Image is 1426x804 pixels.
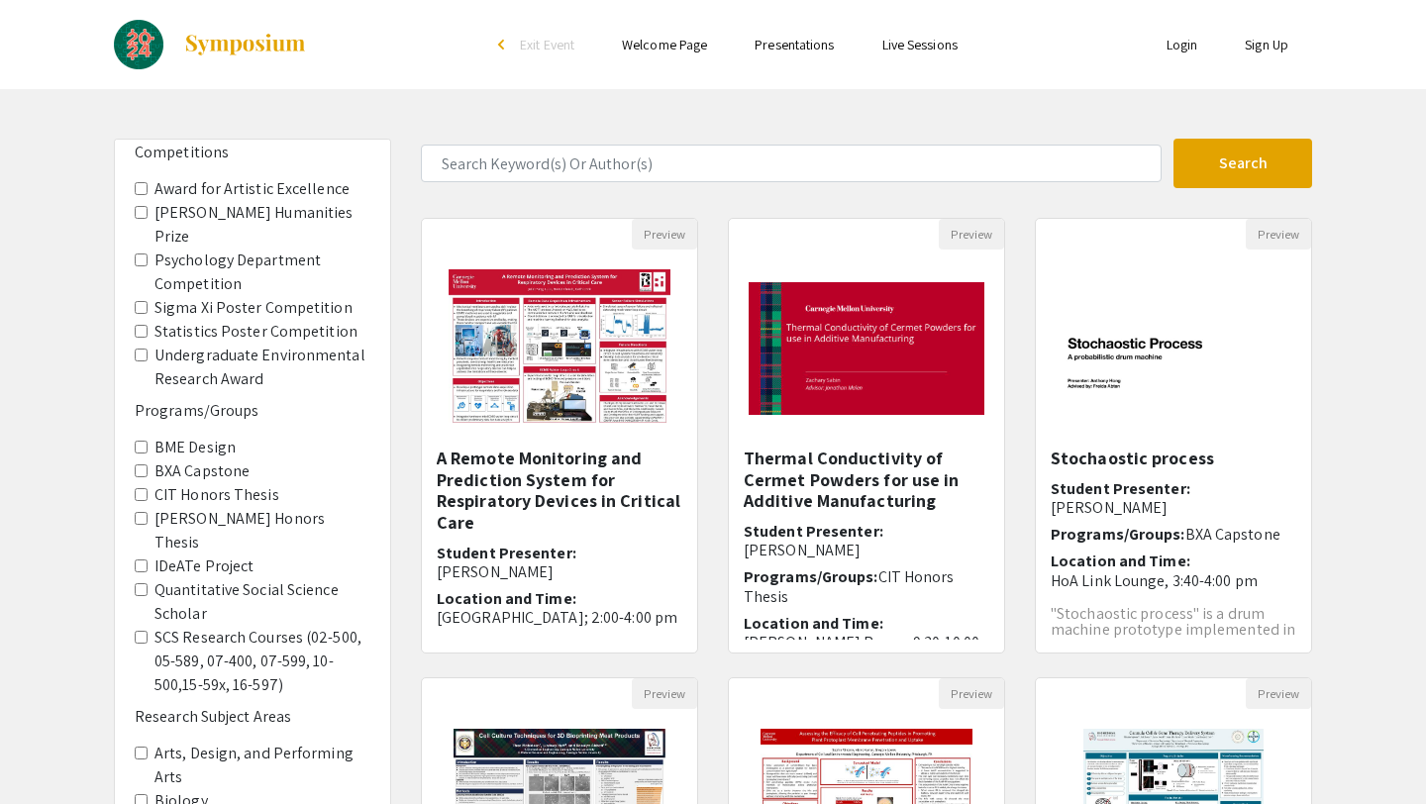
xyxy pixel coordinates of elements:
h5: A Remote Monitoring and Prediction System for Respiratory Devices in Critical Care [437,448,682,533]
input: Search Keyword(s) Or Author(s) [421,145,1162,182]
label: BME Design [154,436,236,459]
span: Location and Time: [1051,551,1190,571]
p: HoA Link Lounge, 3:40-4:00 pm [1051,571,1296,590]
button: Preview [632,678,697,709]
label: IDeATe Project [154,554,254,578]
label: Sigma Xi Poster Competition [154,296,353,320]
span: BXA Capstone [1185,524,1280,545]
a: Welcome Page [622,36,707,53]
label: Arts, Design, and Performing Arts [154,742,370,789]
button: Preview [632,219,697,250]
label: Quantitative Social Science Scholar [154,578,370,626]
img: <p>Thermal Conductivity of Cermet Powders for use in Additive Manufacturing</p> [729,262,1004,435]
label: Undergraduate Environmental Research Award [154,344,370,391]
img: Meeting of the Minds 2024 [114,20,163,69]
span: [PERSON_NAME] [437,561,554,582]
span: Programs/Groups: [1051,524,1185,545]
div: Open Presentation <p>Stochaostic process</p> [1035,218,1312,653]
p: "Stochaostic process" is a drum machine prototype implemented in Max / MSP. The intention is to e... [1051,606,1296,669]
button: Preview [1246,678,1311,709]
label: BXA Capstone [154,459,250,483]
label: CIT Honors Thesis [154,483,279,507]
img: <p><span style="background-color: transparent; color: rgb(0, 0, 0);">A Remote Monitoring and Pred... [429,250,690,448]
a: Presentations [755,36,834,53]
button: Preview [1246,219,1311,250]
span: Exit Event [520,36,574,53]
div: Open Presentation <p>Thermal Conductivity of Cermet Powders for use in Additive Manufacturing</p> [728,218,1005,653]
label: [PERSON_NAME] Humanities Prize [154,201,370,249]
label: Psychology Department Competition [154,249,370,296]
h6: Competitions [135,143,370,161]
img: Symposium by ForagerOne [183,33,307,56]
span: CIT Honors Thesis [744,566,955,606]
button: Preview [939,219,1004,250]
span: Location and Time: [437,588,576,609]
label: Award for Artistic Excellence [154,177,350,201]
div: arrow_back_ios [498,39,510,50]
a: Login [1167,36,1198,53]
button: Search [1173,139,1312,188]
p: [PERSON_NAME] Room; 9:30-10:00 am [744,633,989,670]
iframe: Chat [15,715,84,789]
label: SCS Research Courses (02-500, 05-589, 07-400, 07-599, 10-500,15-59x, 16-597) [154,626,370,697]
p: [GEOGRAPHIC_DATA]; 2:00-4:00 pm [437,608,682,627]
h6: Student Presenter: [437,544,682,581]
span: Programs/Groups: [744,566,878,587]
span: Location and Time: [744,613,883,634]
h5: Thermal Conductivity of Cermet Powders for use in Additive Manufacturing [744,448,989,512]
span: [PERSON_NAME] [1051,497,1168,518]
a: Meeting of the Minds 2024 [114,20,307,69]
h6: Student Presenter: [1051,479,1296,517]
label: Statistics Poster Competition [154,320,357,344]
h5: Stochaostic process [1051,448,1296,469]
button: Preview [939,678,1004,709]
img: <p>Stochaostic process</p> [1036,262,1311,435]
label: [PERSON_NAME] Honors Thesis [154,507,370,554]
h6: Student Presenter: [744,522,989,559]
span: [PERSON_NAME] [744,540,861,560]
a: Live Sessions [882,36,958,53]
div: Open Presentation <p><span style="background-color: transparent; color: rgb(0, 0, 0);">A Remote M... [421,218,698,653]
a: Sign Up [1245,36,1288,53]
h6: Programs/Groups [135,401,370,420]
h6: Research Subject Areas [135,707,370,726]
